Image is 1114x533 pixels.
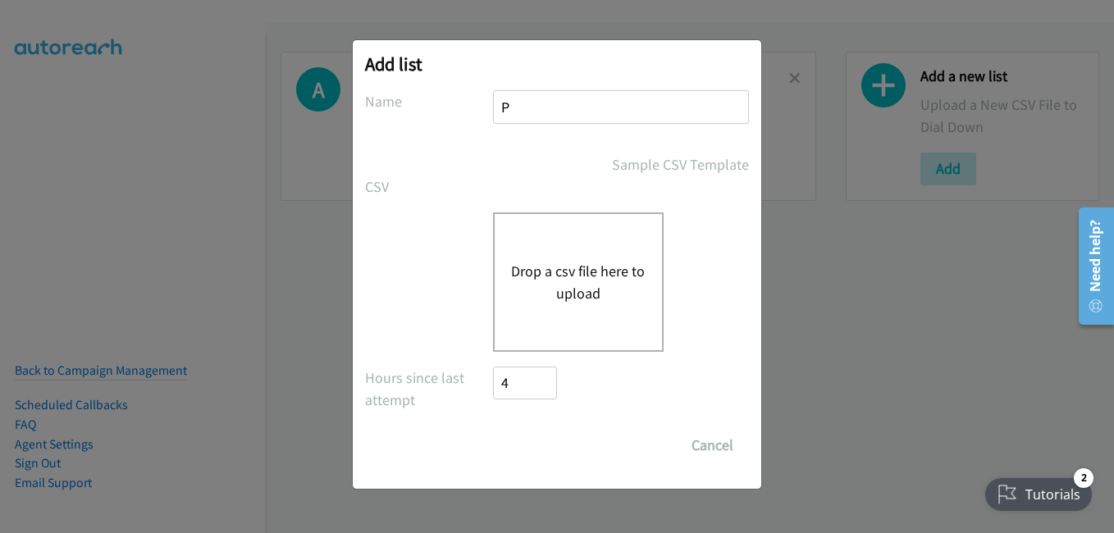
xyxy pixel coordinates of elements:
[365,367,493,411] label: Hours since last attempt
[676,429,749,462] button: Cancel
[365,52,749,75] h2: Add list
[511,260,646,304] button: Drop a csv file here to upload
[612,153,749,175] a: Sample CSV Template
[975,462,1102,521] iframe: Checklist
[1066,201,1114,331] iframe: Resource Center
[365,90,493,112] label: Name
[365,175,493,198] label: CSV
